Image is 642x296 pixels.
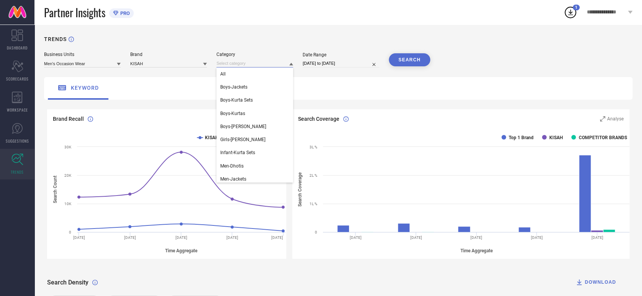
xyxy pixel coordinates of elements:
span: Partner Insights [44,5,105,20]
span: Search Coverage [298,116,339,122]
span: Boys-Kurta Sets [220,97,253,103]
span: TRENDS [11,169,24,175]
span: Girls-[PERSON_NAME] [220,137,265,142]
span: Search Density [47,279,88,286]
span: Men-Jackets [220,176,246,182]
input: Select category [216,59,293,67]
button: DOWNLOAD [566,275,626,290]
div: Brand [130,52,207,57]
span: All [220,71,226,77]
tspan: Time Aggregate [165,248,198,253]
div: Open download list [563,5,577,19]
svg: Zoom [600,116,605,122]
text: KISAH [549,135,563,140]
text: [DATE] [531,235,543,240]
div: All [216,67,293,81]
text: 30K [64,145,72,149]
div: Boys-Nehru Jackets [216,120,293,133]
text: 2L % [310,173,317,178]
div: Category [216,52,293,57]
span: Infant-Kurta Sets [220,150,255,155]
text: 20K [64,173,72,178]
text: [DATE] [591,235,603,240]
text: COMPETITOR BRANDS [578,135,627,140]
span: Men-Dhotis [220,163,244,169]
text: [DATE] [226,235,238,240]
span: keyword [71,85,99,91]
span: SCORECARDS [6,76,29,82]
div: Girls-Kurta Sets [216,133,293,146]
text: KISAH [205,135,218,140]
h1: TRENDS [44,36,67,42]
span: Analyse [607,116,624,122]
div: Boys-Kurtas [216,107,293,120]
button: SEARCH [389,53,430,66]
text: [DATE] [470,235,482,240]
text: 0 [315,230,317,234]
text: 10K [64,202,72,206]
span: 1 [575,5,577,10]
div: Men-Dhotis [216,160,293,173]
div: Business Units [44,52,121,57]
text: Top 1 Brand [509,135,534,140]
span: Boys-Kurtas [220,111,245,116]
text: [DATE] [410,235,422,240]
span: PRO [118,10,130,16]
div: Men-Jackets [216,173,293,186]
tspan: Time Aggregate [460,248,493,253]
span: Boys-Jackets [220,84,247,90]
input: Select date range [303,59,379,67]
div: Boys-Kurta Sets [216,94,293,107]
text: 1L % [310,202,317,206]
span: DASHBOARD [7,45,28,51]
div: DOWNLOAD [575,278,616,286]
text: 3L % [310,145,317,149]
tspan: Search Coverage [297,172,303,207]
text: [DATE] [73,235,85,240]
text: [DATE] [271,235,283,240]
span: WORKSPACE [7,107,28,113]
text: [DATE] [124,235,136,240]
text: [DATE] [350,235,362,240]
text: 0 [69,230,71,234]
tspan: Search Count [52,176,58,203]
div: Infant-Kurta Sets [216,146,293,159]
span: SUGGESTIONS [6,138,29,144]
div: Date Range [303,52,379,58]
span: Brand Recall [53,116,84,122]
text: [DATE] [175,235,187,240]
div: Boys-Jackets [216,81,293,94]
span: Boys-[PERSON_NAME] [220,124,266,129]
